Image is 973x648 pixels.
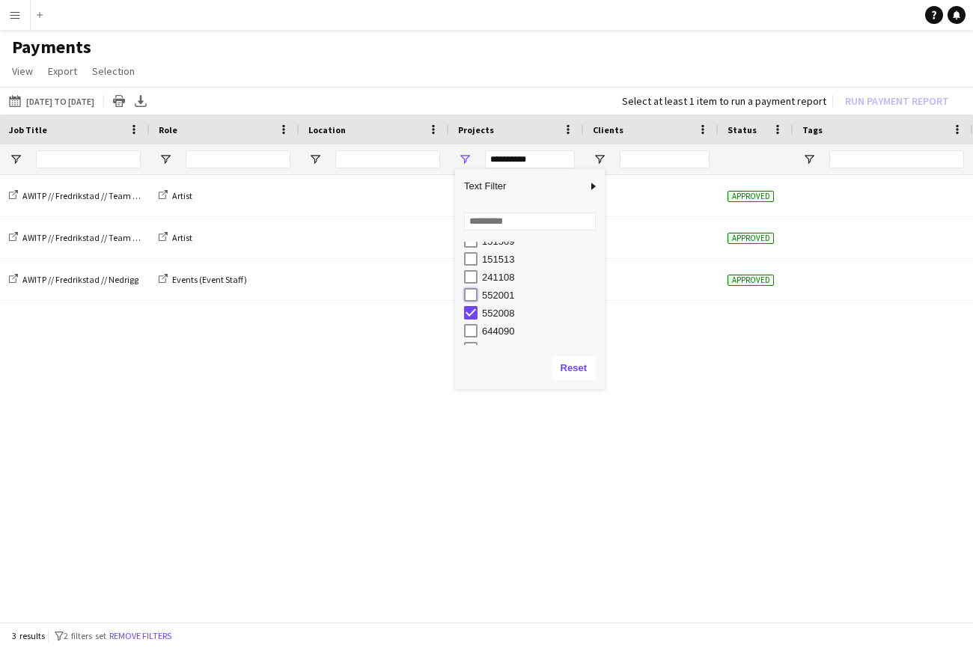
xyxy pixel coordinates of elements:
[172,190,192,201] span: Artist
[22,190,208,201] span: AWITP // Fredrikstad // Team DJ [PERSON_NAME]
[86,61,141,81] a: Selection
[728,124,757,135] span: Status
[464,213,596,230] input: Search filter values
[455,174,587,199] span: Text Filter
[455,142,605,358] div: Filter List
[802,124,823,135] span: Tags
[620,150,710,168] input: Clients Filter Input
[593,153,606,166] button: Open Filter Menu
[9,124,47,135] span: Job Title
[728,275,774,286] span: Approved
[110,92,128,110] app-action-btn: Print
[6,92,97,110] button: [DATE] to [DATE]
[482,290,600,301] div: 552001
[9,232,208,243] a: AWITP // Fredrikstad // Team DJ [PERSON_NAME]
[42,61,83,81] a: Export
[172,232,192,243] span: Artist
[159,232,192,243] a: Artist
[48,64,77,78] span: Export
[92,64,135,78] span: Selection
[308,153,322,166] button: Open Filter Menu
[728,233,774,244] span: Approved
[9,274,138,285] a: AWITP // Fredrikstad // Nedrigg
[9,153,22,166] button: Open Filter Menu
[106,628,174,644] button: Remove filters
[802,153,816,166] button: Open Filter Menu
[458,124,494,135] span: Projects
[64,630,106,641] span: 2 filters set
[593,124,623,135] span: Clients
[482,308,600,319] div: 552008
[6,61,39,81] a: View
[172,274,247,285] span: Events (Event Staff)
[335,150,440,168] input: Location Filter Input
[482,325,600,337] div: 644090
[829,150,964,168] input: Tags Filter Input
[36,150,141,168] input: Job Title Filter Input
[552,356,596,380] button: Reset
[308,124,346,135] span: Location
[455,169,605,389] div: Column Filter
[482,272,600,283] div: 241108
[159,124,177,135] span: Role
[22,232,208,243] span: AWITP // Fredrikstad // Team DJ [PERSON_NAME]
[622,94,826,108] div: Select at least 1 item to run a payment report
[132,92,150,110] app-action-btn: Export XLSX
[159,274,247,285] a: Events (Event Staff)
[159,153,172,166] button: Open Filter Menu
[458,153,472,166] button: Open Filter Menu
[728,191,774,202] span: Approved
[482,254,600,265] div: 151513
[9,190,208,201] a: AWITP // Fredrikstad // Team DJ [PERSON_NAME]
[159,190,192,201] a: Artist
[186,150,290,168] input: Role Filter Input
[22,274,138,285] span: AWITP // Fredrikstad // Nedrigg
[12,64,33,78] span: View
[482,343,600,355] div: 652113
